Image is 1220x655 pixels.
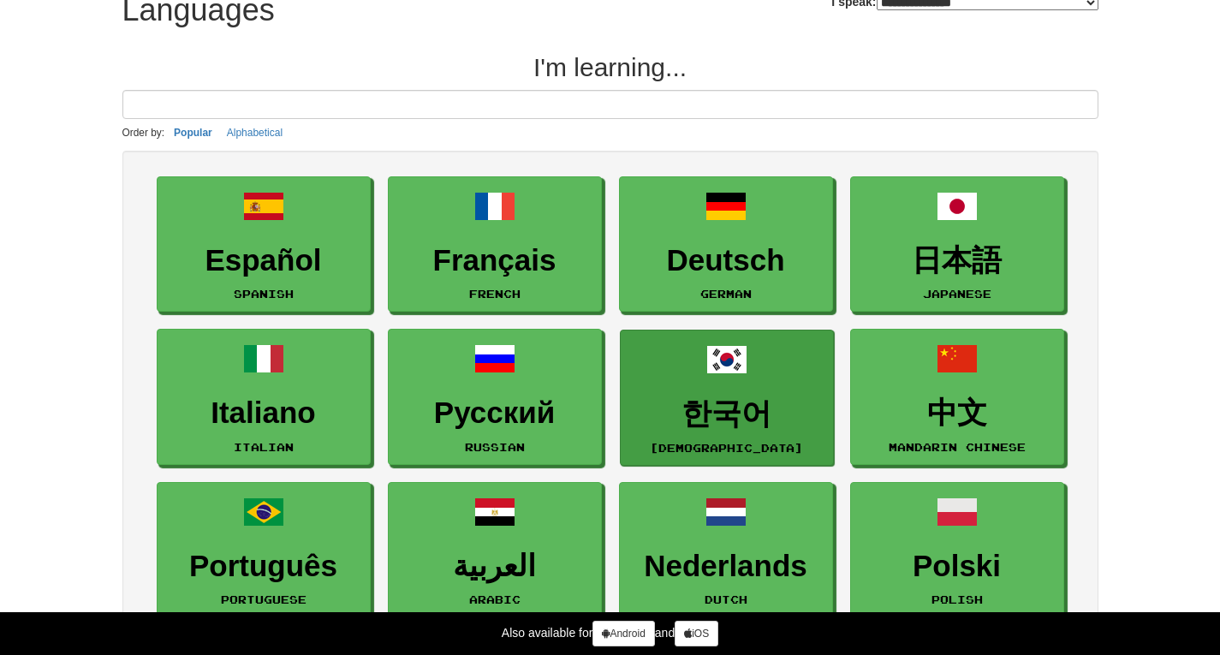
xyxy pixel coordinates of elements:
small: [DEMOGRAPHIC_DATA] [650,442,803,454]
small: Italian [234,441,294,453]
h3: Italiano [166,396,361,430]
button: Alphabetical [222,123,288,142]
small: Dutch [705,593,747,605]
h3: 日本語 [860,244,1055,277]
h2: I'm learning... [122,53,1098,81]
a: ItalianoItalian [157,329,371,465]
a: 中文Mandarin Chinese [850,329,1064,465]
a: DeutschGerman [619,176,833,313]
small: Order by: [122,127,165,139]
a: 한국어[DEMOGRAPHIC_DATA] [620,330,834,466]
small: German [700,288,752,300]
small: Arabic [469,593,521,605]
h3: Français [397,244,592,277]
small: Russian [465,441,525,453]
small: Polish [931,593,983,605]
a: iOS [675,621,718,646]
a: العربيةArabic [388,482,602,618]
small: Mandarin Chinese [889,441,1026,453]
h3: Nederlands [628,550,824,583]
a: PortuguêsPortuguese [157,482,371,618]
button: Popular [169,123,217,142]
a: Android [592,621,654,646]
a: 日本語Japanese [850,176,1064,313]
a: NederlandsDutch [619,482,833,618]
h3: العربية [397,550,592,583]
h3: Polski [860,550,1055,583]
a: EspañolSpanish [157,176,371,313]
h3: Deutsch [628,244,824,277]
small: French [469,288,521,300]
a: РусскийRussian [388,329,602,465]
h3: 한국어 [629,397,824,431]
h3: 中文 [860,396,1055,430]
small: Spanish [234,288,294,300]
a: FrançaisFrench [388,176,602,313]
small: Japanese [923,288,991,300]
h3: Español [166,244,361,277]
small: Portuguese [221,593,306,605]
a: PolskiPolish [850,482,1064,618]
h3: Русский [397,396,592,430]
h3: Português [166,550,361,583]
